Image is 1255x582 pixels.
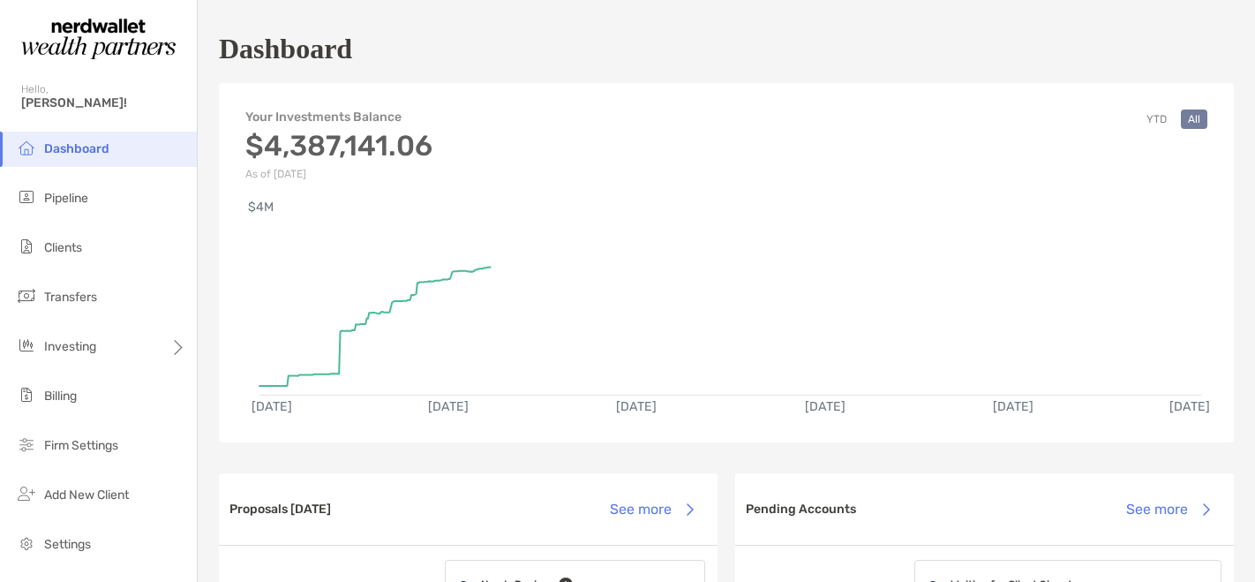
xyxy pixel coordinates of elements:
span: [PERSON_NAME]! [21,95,186,110]
text: $4M [248,200,274,215]
h4: Your Investments Balance [245,110,432,125]
span: Add New Client [44,488,129,503]
text: [DATE] [805,400,845,415]
button: See more [1112,490,1223,529]
button: All [1181,110,1207,129]
h3: Pending Accounts [746,502,856,517]
text: [DATE] [617,400,658,415]
text: [DATE] [1170,400,1211,415]
span: Pipeline [44,191,88,206]
span: Firm Settings [44,438,118,453]
h3: $4,387,141.06 [245,129,432,163]
span: Investing [44,339,96,354]
text: [DATE] [252,400,292,415]
img: clients icon [16,236,37,257]
img: dashboard icon [16,137,37,158]
span: Settings [44,537,91,552]
text: [DATE] [428,400,469,415]
h1: Dashboard [219,33,352,65]
span: Dashboard [44,141,109,156]
img: settings icon [16,533,37,554]
img: Zoe Logo [21,7,176,71]
text: [DATE] [994,400,1034,415]
img: pipeline icon [16,186,37,208]
h3: Proposals [DATE] [229,502,331,517]
img: billing icon [16,384,37,405]
img: investing icon [16,335,37,356]
img: transfers icon [16,285,37,306]
p: As of [DATE] [245,168,432,180]
button: YTD [1139,110,1174,129]
img: add_new_client icon [16,483,37,504]
img: firm-settings icon [16,434,37,455]
span: Transfers [44,290,97,305]
button: See more [596,490,707,529]
span: Clients [44,240,82,255]
span: Billing [44,389,77,404]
